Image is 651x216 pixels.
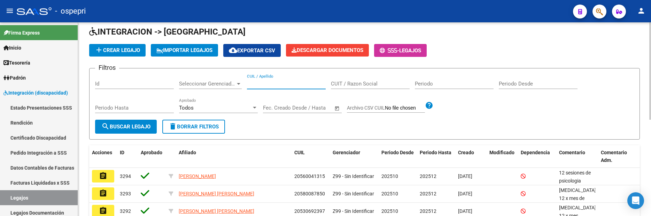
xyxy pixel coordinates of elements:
[169,124,219,130] span: Borrar Filtros
[141,150,162,155] span: Aprobado
[117,145,138,168] datatable-header-cell: ID
[286,44,369,57] button: Descargar Documentos
[3,89,68,97] span: Integración (discapacidad)
[297,105,331,111] input: Fecha fin
[374,44,427,57] button: -Legajos
[399,47,421,54] span: Legajos
[89,27,246,37] span: INTEGRACION -> [GEOGRAPHIC_DATA]
[101,122,110,131] mat-icon: search
[169,122,177,131] mat-icon: delete
[458,208,472,214] span: [DATE]
[381,191,398,196] span: 202510
[99,207,107,215] mat-icon: assignment
[598,145,640,168] datatable-header-cell: Comentario Adm.
[3,44,21,52] span: Inicio
[179,191,254,196] span: [PERSON_NAME] [PERSON_NAME]
[95,63,119,73] h3: Filtros
[420,208,436,214] span: 202512
[637,7,645,15] mat-icon: person
[292,47,363,53] span: Descargar Documentos
[179,208,254,214] span: [PERSON_NAME] [PERSON_NAME]
[55,3,86,19] span: - ospepri
[3,59,30,67] span: Tesorería
[3,74,26,82] span: Padrón
[179,150,196,155] span: Afiliado
[489,150,514,155] span: Modificado
[294,173,325,179] span: 20560041315
[95,47,140,53] span: Crear Legajo
[385,105,425,111] input: Archivo CSV CUIL
[487,145,518,168] datatable-header-cell: Modificado
[229,46,237,54] mat-icon: cloud_download
[521,150,550,155] span: Dependencia
[229,47,275,54] span: Exportar CSV
[101,124,150,130] span: Buscar Legajo
[601,150,627,163] span: Comentario Adm.
[95,120,157,134] button: Buscar Legajo
[294,150,305,155] span: CUIL
[179,81,235,87] span: Seleccionar Gerenciador
[381,150,414,155] span: Periodo Desde
[458,191,472,196] span: [DATE]
[333,173,374,179] span: Z99 - Sin Identificar
[333,104,341,112] button: Open calendar
[518,145,556,168] datatable-header-cell: Dependencia
[347,105,385,111] span: Archivo CSV CUIL
[556,145,598,168] datatable-header-cell: Comentario
[292,145,330,168] datatable-header-cell: CUIL
[333,150,360,155] span: Gerenciador
[120,208,131,214] span: 3292
[420,173,436,179] span: 202512
[92,150,112,155] span: Acciones
[6,7,14,15] mat-icon: menu
[380,47,399,54] span: -
[333,208,374,214] span: Z99 - Sin Identificar
[455,145,487,168] datatable-header-cell: Creado
[99,189,107,198] mat-icon: assignment
[458,173,472,179] span: [DATE]
[95,46,103,54] mat-icon: add
[162,120,225,134] button: Borrar Filtros
[330,145,379,168] datatable-header-cell: Gerenciador
[179,173,216,179] span: [PERSON_NAME]
[223,44,281,57] button: Exportar CSV
[176,145,292,168] datatable-header-cell: Afiliado
[420,191,436,196] span: 202512
[294,191,325,196] span: 20580087850
[458,150,474,155] span: Creado
[333,191,374,196] span: Z99 - Sin Identificar
[151,44,218,57] button: IMPORTAR LEGAJOS
[156,47,212,53] span: IMPORTAR LEGAJOS
[89,44,146,57] button: Crear Legajo
[417,145,455,168] datatable-header-cell: Periodo Hasta
[381,208,398,214] span: 202510
[379,145,417,168] datatable-header-cell: Periodo Desde
[425,101,433,110] mat-icon: help
[89,145,117,168] datatable-header-cell: Acciones
[420,150,451,155] span: Periodo Hasta
[263,105,291,111] input: Fecha inicio
[381,173,398,179] span: 202510
[179,105,194,111] span: Todos
[3,29,40,37] span: Firma Express
[120,191,131,196] span: 3293
[120,150,124,155] span: ID
[138,145,166,168] datatable-header-cell: Aprobado
[559,150,585,155] span: Comentario
[99,172,107,180] mat-icon: assignment
[294,208,325,214] span: 20530692397
[627,192,644,209] div: Open Intercom Messenger
[120,173,131,179] span: 3294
